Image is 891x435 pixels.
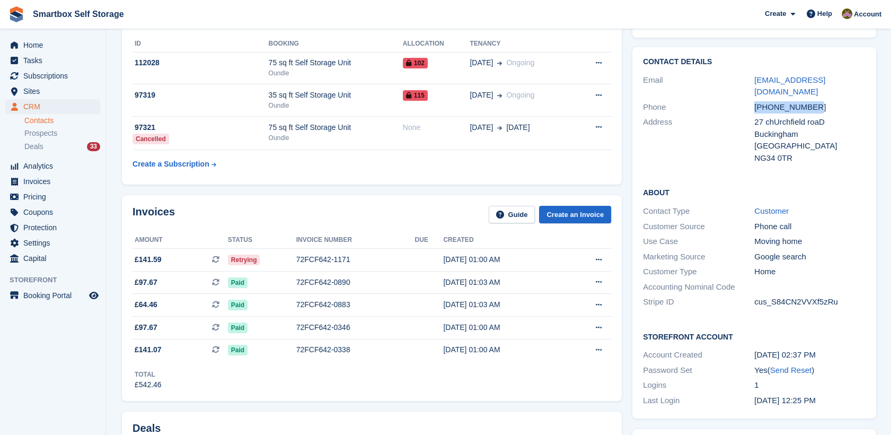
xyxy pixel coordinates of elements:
[754,140,866,152] div: [GEOGRAPHIC_DATA]
[23,236,87,250] span: Settings
[643,349,754,361] div: Account Created
[23,38,87,53] span: Home
[754,152,866,164] div: NG34 0TR
[443,322,564,333] div: [DATE] 01:00 AM
[403,90,428,101] span: 115
[403,58,428,68] span: 102
[23,99,87,114] span: CRM
[643,221,754,233] div: Customer Source
[87,289,100,302] a: Preview store
[506,122,530,133] span: [DATE]
[23,220,87,235] span: Protection
[470,57,493,68] span: [DATE]
[269,57,403,68] div: 75 sq ft Self Storage Unit
[23,288,87,303] span: Booking Portal
[23,174,87,189] span: Invoices
[643,251,754,263] div: Marketing Source
[133,57,269,68] div: 112028
[135,379,162,390] div: £542.46
[754,396,816,405] time: 2025-04-17 11:25:56 UTC
[135,299,157,310] span: £64.46
[643,266,754,278] div: Customer Type
[133,154,216,174] a: Create a Subscription
[296,232,415,249] th: Invoice number
[133,159,209,170] div: Create a Subscription
[296,344,415,355] div: 72FCF642-0338
[5,251,100,266] a: menu
[296,299,415,310] div: 72FCF642-0883
[403,36,470,53] th: Allocation
[133,90,269,101] div: 97319
[403,122,470,133] div: None
[269,122,403,133] div: 75 sq ft Self Storage Unit
[754,296,866,308] div: cus_S84CN2VVXf5zRu
[470,122,493,133] span: [DATE]
[643,395,754,407] div: Last Login
[8,6,24,22] img: stora-icon-8386f47178a22dfd0bd8f6a31ec36ba5ce8667c1dd55bd0f319d3a0aa187defe.svg
[754,116,866,128] div: 27 chUrchfield roaD
[296,322,415,333] div: 72FCF642-0346
[24,116,100,126] a: Contacts
[754,251,866,263] div: Google search
[228,255,260,265] span: Retrying
[817,8,832,19] span: Help
[228,300,248,310] span: Paid
[23,53,87,68] span: Tasks
[135,254,162,265] span: £141.59
[133,422,161,434] h2: Deals
[506,91,534,99] span: Ongoing
[133,206,175,223] h2: Invoices
[443,344,564,355] div: [DATE] 01:00 AM
[754,206,789,215] a: Customer
[133,134,169,144] div: Cancelled
[269,36,403,53] th: Booking
[24,141,100,152] a: Deals 33
[228,323,248,333] span: Paid
[489,206,535,223] a: Guide
[643,281,754,293] div: Accounting Nominal Code
[5,159,100,173] a: menu
[770,366,811,375] a: Send Reset
[643,101,754,114] div: Phone
[24,142,43,152] span: Deals
[87,142,100,151] div: 33
[5,189,100,204] a: menu
[754,349,866,361] div: [DATE] 02:37 PM
[643,296,754,308] div: Stripe ID
[443,254,564,265] div: [DATE] 01:00 AM
[5,288,100,303] a: menu
[296,254,415,265] div: 72FCF642-1171
[5,84,100,99] a: menu
[5,53,100,68] a: menu
[5,205,100,220] a: menu
[5,68,100,83] a: menu
[5,99,100,114] a: menu
[768,366,814,375] span: ( )
[133,122,269,133] div: 97321
[29,5,128,23] a: Smartbox Self Storage
[754,75,825,97] a: [EMAIL_ADDRESS][DOMAIN_NAME]
[754,128,866,141] div: Buckingham
[854,9,881,20] span: Account
[23,205,87,220] span: Coupons
[754,379,866,391] div: 1
[24,128,100,139] a: Prospects
[754,364,866,377] div: Yes
[754,236,866,248] div: Moving home
[228,345,248,355] span: Paid
[269,101,403,110] div: Oundle
[643,187,866,197] h2: About
[5,236,100,250] a: menu
[754,221,866,233] div: Phone call
[643,74,754,98] div: Email
[5,174,100,189] a: menu
[539,206,611,223] a: Create an Invoice
[643,379,754,391] div: Logins
[643,205,754,217] div: Contact Type
[23,159,87,173] span: Analytics
[135,277,157,288] span: £97.67
[135,344,162,355] span: £141.07
[643,236,754,248] div: Use Case
[23,189,87,204] span: Pricing
[643,58,866,66] h2: Contact Details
